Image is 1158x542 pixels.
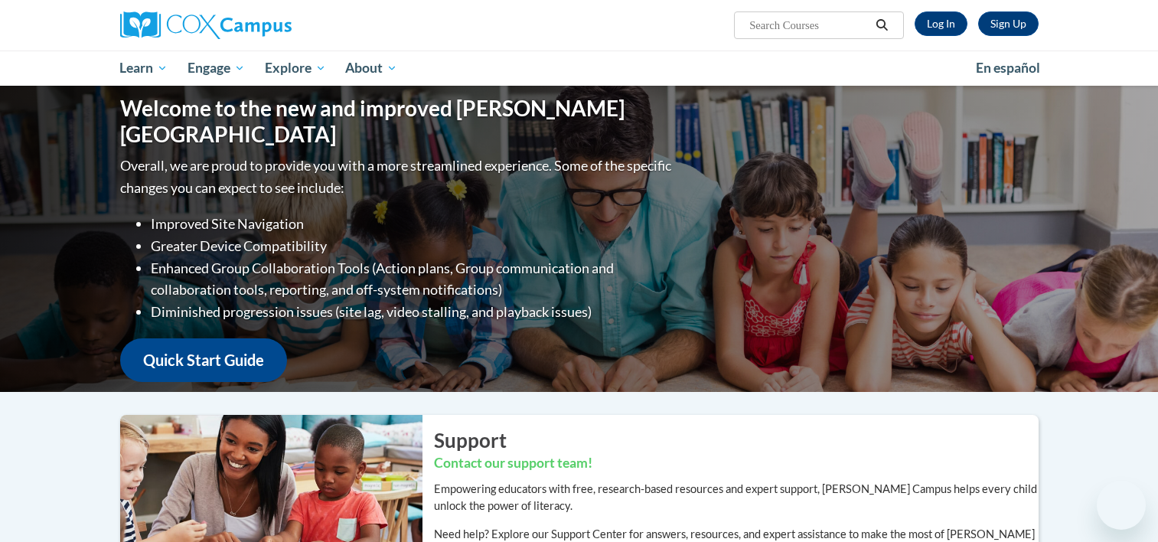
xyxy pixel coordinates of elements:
[120,338,287,382] a: Quick Start Guide
[151,257,675,302] li: Enhanced Group Collaboration Tools (Action plans, Group communication and collaboration tools, re...
[978,11,1039,36] a: Register
[119,59,168,77] span: Learn
[870,16,893,34] button: Search
[265,59,326,77] span: Explore
[748,16,870,34] input: Search Courses
[151,301,675,323] li: Diminished progression issues (site lag, video stalling, and playback issues)
[345,59,397,77] span: About
[976,60,1040,76] span: En español
[120,11,411,39] a: Cox Campus
[434,454,1039,473] h3: Contact our support team!
[97,51,1062,86] div: Main menu
[255,51,336,86] a: Explore
[120,155,675,199] p: Overall, we are proud to provide you with a more streamlined experience. Some of the specific cha...
[151,235,675,257] li: Greater Device Compatibility
[335,51,407,86] a: About
[188,59,245,77] span: Engage
[120,96,675,147] h1: Welcome to the new and improved [PERSON_NAME][GEOGRAPHIC_DATA]
[434,481,1039,514] p: Empowering educators with free, research-based resources and expert support, [PERSON_NAME] Campus...
[1097,481,1146,530] iframe: Button to launch messaging window
[915,11,967,36] a: Log In
[178,51,255,86] a: Engage
[120,11,292,39] img: Cox Campus
[966,52,1050,84] a: En español
[110,51,178,86] a: Learn
[434,426,1039,454] h2: Support
[151,213,675,235] li: Improved Site Navigation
